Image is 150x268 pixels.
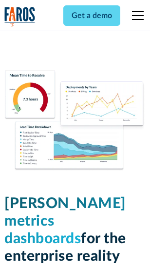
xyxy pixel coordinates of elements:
[126,4,146,27] div: menu
[4,196,126,246] span: [PERSON_NAME] metrics dashboards
[4,7,36,27] a: home
[63,5,120,26] a: Get a demo
[4,7,36,27] img: Logo of the analytics and reporting company Faros.
[4,195,146,265] h1: for the enterprise reality
[4,70,146,172] img: Dora Metrics Dashboard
